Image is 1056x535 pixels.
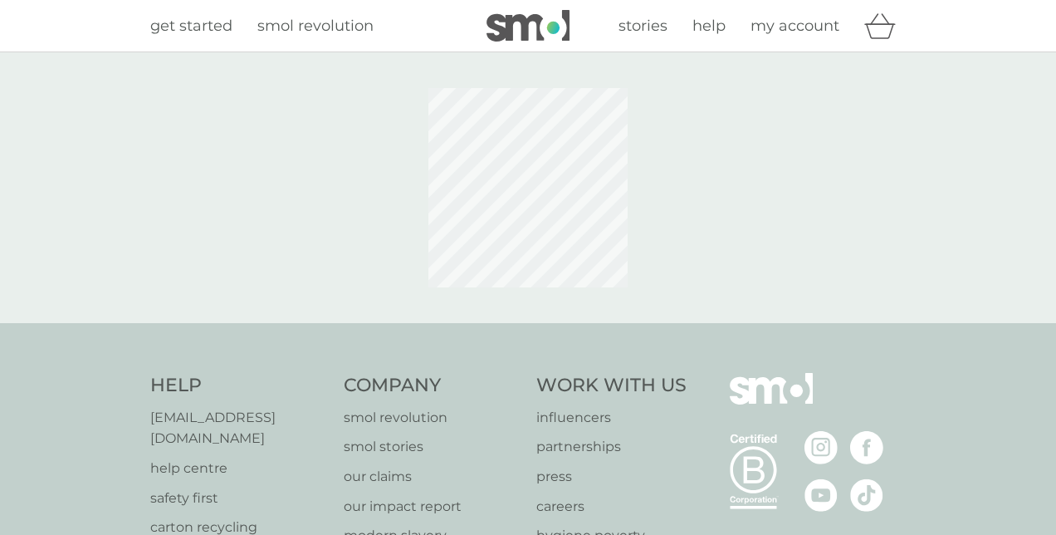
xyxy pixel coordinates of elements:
a: careers [536,496,687,518]
h4: Help [150,373,327,399]
span: smol revolution [257,17,374,35]
span: get started [150,17,232,35]
span: help [692,17,726,35]
img: visit the smol Youtube page [804,479,838,512]
a: help centre [150,458,327,479]
a: smol revolution [344,407,521,429]
img: visit the smol Facebook page [850,431,883,464]
h4: Company [344,373,521,399]
a: our claims [344,466,521,488]
a: safety first [150,488,327,509]
a: smol stories [344,436,521,458]
a: get started [150,14,232,38]
img: visit the smol Instagram page [804,431,838,464]
img: visit the smol Tiktok page [850,479,883,512]
span: my account [750,17,839,35]
span: stories [618,17,667,35]
img: smol [730,373,813,429]
a: [EMAIL_ADDRESS][DOMAIN_NAME] [150,407,327,449]
a: press [536,466,687,488]
a: partnerships [536,436,687,458]
div: basket [864,9,906,42]
a: smol revolution [257,14,374,38]
a: stories [618,14,667,38]
a: help [692,14,726,38]
a: influencers [536,407,687,429]
a: my account [750,14,839,38]
a: our impact report [344,496,521,518]
img: smol [486,10,570,42]
h4: Work With Us [536,373,687,399]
